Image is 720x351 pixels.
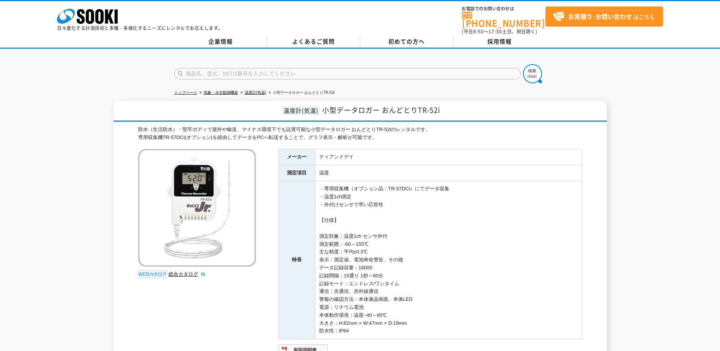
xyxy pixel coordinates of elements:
[462,6,545,11] span: お電話でのお問い合わせは
[204,90,238,95] a: 気象・水文観測機器
[57,26,223,30] p: 日々進化する計測技術と多種・多様化するニーズにレンタルでお応えします。
[315,165,582,181] td: 温度
[473,28,484,35] span: 8:50
[174,68,521,79] input: 商品名、型式、NETIS番号を入力してください
[462,28,537,35] span: (平日 ～ 土日、祝日除く)
[282,106,320,115] span: 温度計(気温)
[360,36,453,47] a: 初めての方へ
[545,6,663,27] a: お見積り･お問い合わせはこちら
[169,271,206,277] a: 総合カタログ
[138,149,256,267] img: 小型データロガー おんどとりTR-52i
[267,36,360,47] a: よくあるご質問
[523,64,542,83] img: btn_search.png
[453,36,546,47] a: 採用情報
[279,165,315,181] th: 測定項目
[553,11,655,22] span: はこちら
[388,37,425,46] span: 初めての方へ
[462,12,545,27] a: [PHONE_NUMBER]
[174,36,267,47] a: 企業情報
[568,12,632,21] strong: お見積り･お問い合わせ
[279,149,315,165] th: メーカー
[138,126,582,142] div: 防水（生活防水）・堅牢ボディで屋外や輸送、マイナス環境下でも設置可能な小型データロガー おんどとりTR-52iのレンタルです。 専用収集機TR-57DCi(オプション)を経由してデータをPCへ転...
[267,89,335,97] li: 小型データロガー おんどとりTR-52i
[315,181,582,339] td: ・専用収集機（オプション品：TR-57DCi）にてデータ収集 ・温度1ch測定 ・外付けセンサで早い応答性 【仕様】 測定対象：温度1ch センサ外付 測定範囲：-60～155℃ 主な精度：平均...
[279,181,315,339] th: 特長
[322,105,440,115] span: 小型データロガー おんどとりTR-52i
[174,90,197,95] a: トップページ
[138,270,167,278] img: webカタログ
[245,90,266,95] a: 温度計(気温)
[488,28,502,35] span: 17:30
[315,149,582,165] td: ティアンドデイ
